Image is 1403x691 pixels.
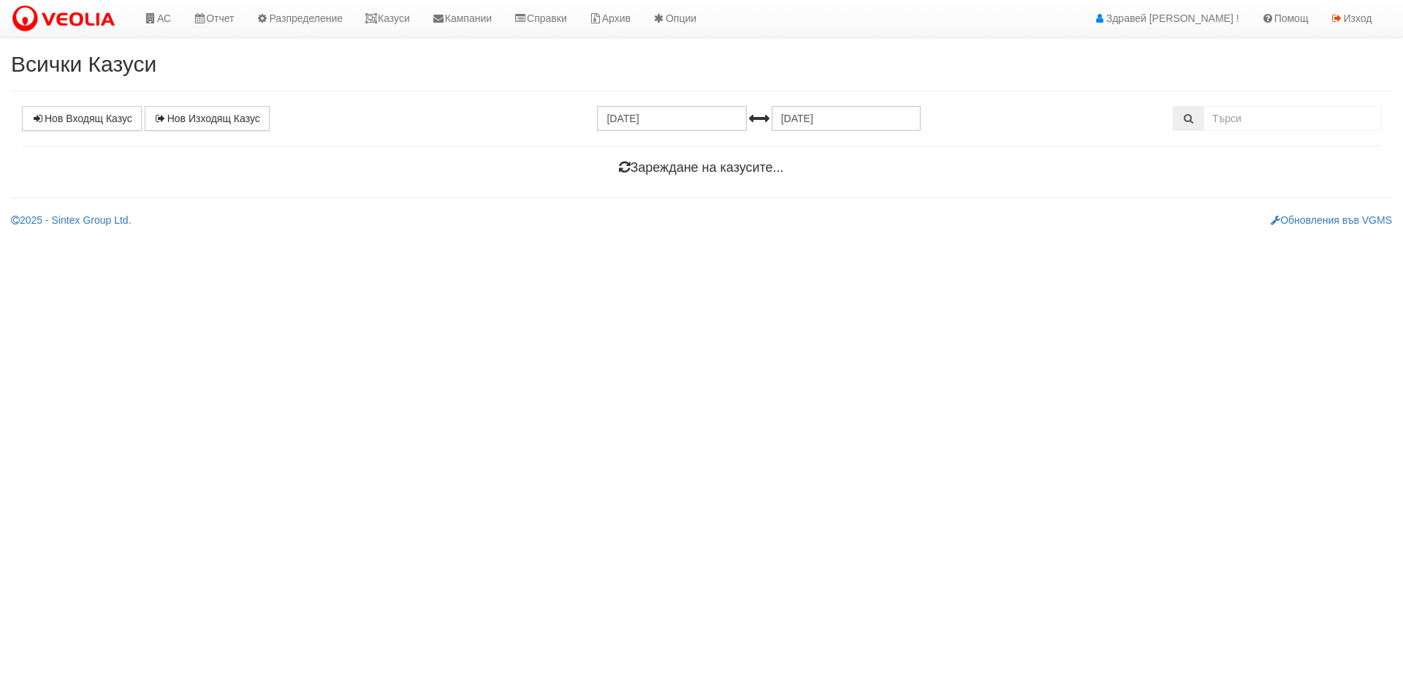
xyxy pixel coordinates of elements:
[22,161,1381,175] h4: Зареждане на казусите...
[1204,106,1381,131] input: Търсене по Идентификатор, Бл/Вх/Ап, Тип, Описание, Моб. Номер, Имейл, Файл, Коментар,
[11,214,132,226] a: 2025 - Sintex Group Ltd.
[1271,214,1392,226] a: Обновления във VGMS
[145,106,270,131] a: Нов Изходящ Казус
[22,106,142,131] a: Нов Входящ Казус
[11,52,1392,76] h2: Всички Казуси
[11,4,122,34] img: VeoliaLogo.png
